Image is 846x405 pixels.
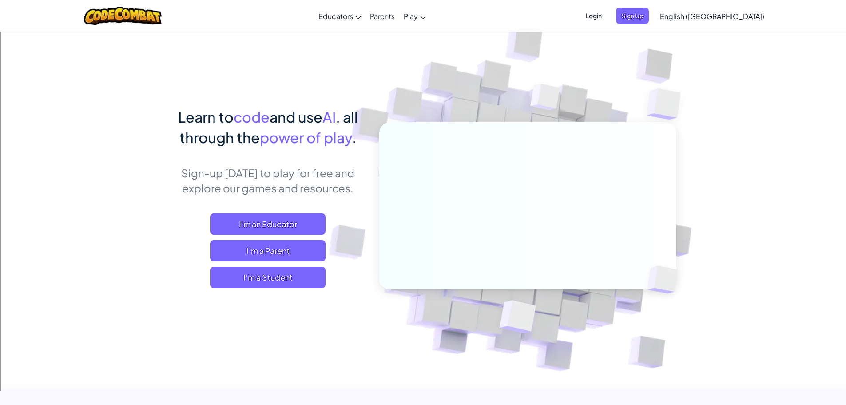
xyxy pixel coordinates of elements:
[513,66,577,132] img: Overlap cubes
[210,240,326,261] a: I'm a Parent
[84,7,162,25] img: CodeCombat logo
[210,213,326,235] a: I'm an Educator
[399,4,430,28] a: Play
[260,128,352,146] span: power of play
[629,67,706,142] img: Overlap cubes
[352,128,357,146] span: .
[210,267,326,288] button: I'm a Student
[322,108,336,126] span: AI
[404,12,418,21] span: Play
[178,108,234,126] span: Learn to
[632,247,699,312] img: Overlap cubes
[477,281,557,355] img: Overlap cubes
[660,12,764,21] span: English ([GEOGRAPHIC_DATA])
[655,4,769,28] a: English ([GEOGRAPHIC_DATA])
[318,12,353,21] span: Educators
[234,108,270,126] span: code
[580,8,607,24] button: Login
[270,108,322,126] span: and use
[170,165,366,196] p: Sign-up [DATE] to play for free and explore our games and resources.
[314,4,365,28] a: Educators
[616,8,649,24] button: Sign Up
[365,4,399,28] a: Parents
